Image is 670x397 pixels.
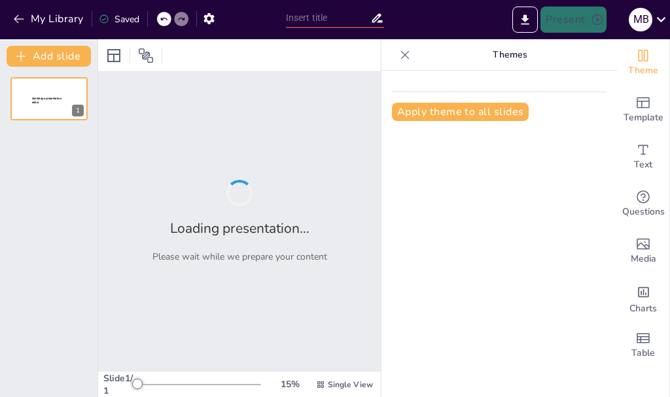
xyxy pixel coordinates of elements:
[540,7,606,33] button: Present
[617,133,669,181] div: Add text boxes
[138,48,154,63] span: Position
[286,9,371,27] input: Insert title
[274,378,306,390] div: 15 %
[631,346,655,360] span: Table
[415,39,604,71] p: Themes
[152,250,327,263] p: Please wait while we prepare your content
[622,205,665,219] span: Questions
[629,302,657,316] span: Charts
[629,8,652,31] div: M B
[72,105,84,116] div: 1
[103,372,135,397] div: Slide 1 / 1
[170,219,309,237] h2: Loading presentation...
[512,7,538,33] button: Export to PowerPoint
[617,228,669,275] div: Add images, graphics, shapes or video
[634,158,652,172] span: Text
[628,63,658,78] span: Theme
[103,45,124,66] div: Layout
[617,322,669,369] div: Add a table
[631,252,656,266] span: Media
[10,9,89,29] button: My Library
[32,97,62,104] span: Sendsteps presentation editor
[7,46,91,67] button: Add slide
[617,86,669,133] div: Add ready made slides
[10,77,88,120] div: 1
[617,275,669,322] div: Add charts and graphs
[392,103,529,121] button: Apply theme to all slides
[624,111,663,125] span: Template
[328,379,373,390] span: Single View
[617,181,669,228] div: Get real-time input from your audience
[629,7,652,33] button: M B
[617,39,669,86] div: Change the overall theme
[99,13,139,26] div: Saved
